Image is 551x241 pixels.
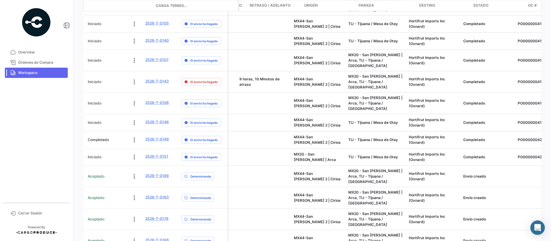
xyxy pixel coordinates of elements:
span: Hortifrut Imports Inc (Oxnard) [409,55,445,65]
div: MX20 - San [PERSON_NAME] | Arca, TIJ - Tijuana / [GEOGRAPHIC_DATA] [348,52,404,69]
a: 2526-T-0107 [146,57,169,63]
span: Iniciado [88,21,102,27]
span: Hortifrut Imports Inc (Oxnard) [409,214,445,224]
span: Hortifrut Imports Inc (Oxnard) [409,193,445,203]
a: 2526-T-0176 [146,216,169,221]
a: 2526-T-0183 [146,194,169,200]
a: 2526-T-0108 [146,100,169,105]
span: MX44-San Quintín 2 | Cirios [294,19,341,29]
a: Overview [5,47,68,57]
span: MX44-San Quintín 2 | Cirios [294,117,341,127]
a: 2526-T-0143 [146,79,169,84]
span: Determinando [191,217,212,222]
span: El envío ha llegado. [191,137,219,142]
a: 2526-T-0151 [146,154,169,159]
span: Iniciado [88,38,102,44]
span: Aceptado [88,174,105,179]
span: Iniciado [88,120,102,125]
span: Cerrar Sesión [18,210,65,216]
span: Estado [474,3,488,8]
span: Aceptado [88,195,105,201]
div: MX20 - San [PERSON_NAME] | Arca, TIJ - Tijuana / [GEOGRAPHIC_DATA] [348,95,404,111]
datatable-header-cell: Carga Terrestre # [153,1,190,11]
img: powered-by.png [21,7,51,37]
div: Completado [463,58,513,63]
a: 2526-T-0186 [146,173,169,178]
a: 2526-T-0146 [146,119,169,125]
a: Workspace [5,68,68,78]
span: Iniciado [88,154,102,160]
datatable-header-cell: Estado [471,0,526,11]
a: 2526-T-0149 [146,137,169,142]
div: TIJ - Tijuana / Mesa de Otay [348,137,404,143]
datatable-header-cell: Estado [96,3,153,8]
div: Completado [463,120,513,125]
div: MX20 - San [PERSON_NAME] | Arca, TIJ - Tijuana / [GEOGRAPHIC_DATA] [348,168,404,185]
span: Aceptado [88,217,105,222]
span: 9 horas, 10 Minutos de atraso [239,77,280,87]
span: MX44-San Quintín 2 | Cirios [294,98,341,108]
div: Envío creado [463,195,513,201]
span: El envío ha llegado. [191,101,219,106]
div: Completado [463,21,513,27]
div: Completado [463,38,513,44]
span: Workspace [18,70,65,76]
span: MX44-San Quintín 2 | Cirios [294,135,341,145]
div: TIJ - Tijuana / Mesa de Otay [348,21,404,27]
span: Hortifrut Imports Inc (Oxnard) [409,171,445,181]
span: El envío ha llegado. [191,58,219,63]
div: Envío creado [463,174,513,179]
span: Hortifrut Imports Inc (Oxnard) [409,77,445,87]
span: El envío ha llegado. [191,21,219,26]
span: Overview [18,50,65,55]
datatable-header-cell: Delay Status [190,3,238,8]
div: Completado [463,79,513,85]
div: TIJ - Tijuana / Mesa de Otay [348,154,404,160]
div: Completado [463,154,513,160]
div: MX20 - San [PERSON_NAME] | Arca, TIJ - Tijuana / [GEOGRAPHIC_DATA] [348,74,404,90]
span: Determinando [191,195,212,200]
span: Destino [419,3,435,8]
span: Carga Terrestre # [156,3,187,8]
span: Retraso / Adelanto [250,3,290,8]
datatable-header-cell: Origen [302,0,356,11]
span: Parada [359,3,374,8]
span: MX44-San Quintín 2 | Cirios [294,36,341,46]
span: El envío ha llegado. [191,155,219,159]
span: Órdenes de Compra [18,60,65,65]
span: Iniciado [88,58,102,63]
div: Completado [463,137,513,143]
a: 2526-T-0140 [146,38,169,43]
div: Envío creado [463,217,513,222]
div: MX20 - San [PERSON_NAME] | Arca, TIJ - Tijuana / [GEOGRAPHIC_DATA] [348,190,404,206]
span: MX44-San Quintín 2 | Cirios [294,214,341,224]
datatable-header-cell: Retraso / Adelanto [247,0,302,11]
span: OC # [528,3,537,8]
div: Completado [463,101,513,106]
span: MX44-San Quintín 2 | Cirios [294,55,341,65]
span: ETA Destino Recalculado [189,3,242,8]
span: Iniciado [88,79,102,85]
span: MX20 - San Quintín | Arca [294,152,336,162]
span: Hortifrut Imports Inc (Oxnard) [409,19,445,29]
span: Determinando [191,174,212,179]
div: TIJ - Tijuana / Mesa de Otay [348,120,404,125]
div: TIJ - Tijuana / Mesa de Otay [348,38,404,44]
span: Hortifrut Imports Inc (Oxnard) [409,152,445,162]
span: El envío ha llegado. [191,39,219,43]
span: Iniciado [88,101,102,106]
span: MX44-San Quintín 2 | Cirios [294,77,341,87]
span: Hortifrut Imports Inc (Oxnard) [409,135,445,145]
span: Hortifrut Imports Inc (Oxnard) [409,36,445,46]
div: Abrir Intercom Messenger [530,220,545,235]
span: Hortifrut Imports Inc (Oxnard) [409,98,445,108]
span: El envío ha llegado. [191,120,219,125]
datatable-header-cell: Parada [356,0,417,11]
span: Completado [88,137,109,143]
a: Órdenes de Compra [5,57,68,68]
span: Hortifrut Imports Inc (Oxnard) [409,117,445,127]
div: MX20 - San [PERSON_NAME] | Arca, TIJ - Tijuana / [GEOGRAPHIC_DATA] [348,211,404,227]
datatable-header-cell: Destino [417,0,471,11]
a: 2526-T-0105 [146,21,169,26]
span: Origen [304,3,318,8]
